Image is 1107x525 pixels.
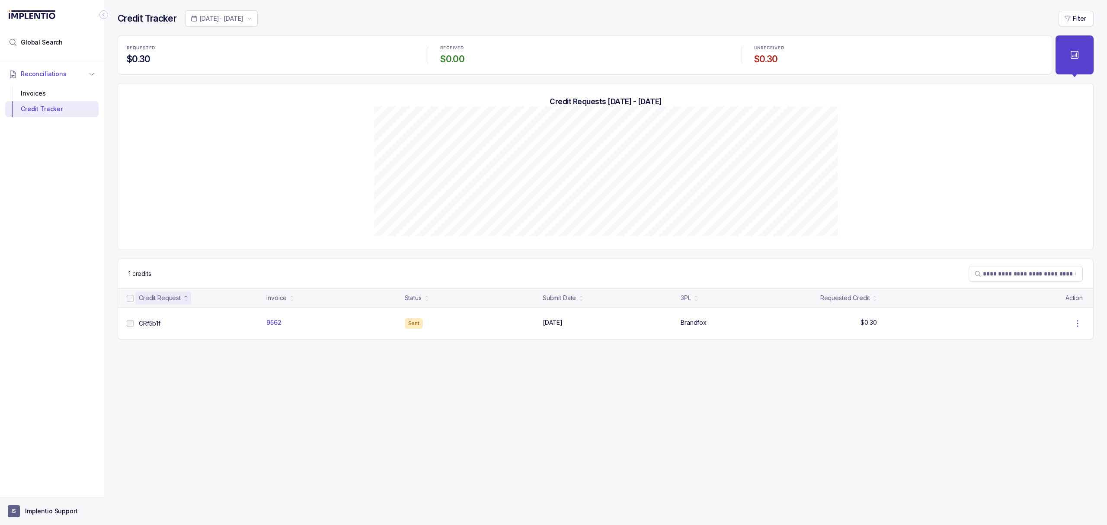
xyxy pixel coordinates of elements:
h4: $0.30 [127,53,416,65]
button: Filter [1059,11,1094,26]
h5: Credit Requests [DATE] - [DATE] [132,97,1079,106]
li: Statistic REQUESTED [122,39,421,70]
p: Implentio Support [25,507,78,515]
h4: Credit Tracker [118,13,176,25]
div: Credit Request [139,294,181,302]
div: 3PL [681,294,691,302]
p: UNRECEIVED [754,45,784,51]
p: 1 credits [128,269,151,278]
ul: Statistic Highlights [118,35,1052,74]
span: Global Search [21,38,63,47]
h4: $0.00 [440,53,729,65]
p: Action [1065,294,1083,302]
search: Date Range Picker [191,14,243,23]
p: [DATE] - [DATE] [199,14,243,23]
p: Brandfox [681,318,707,327]
span: Reconciliations [21,70,67,78]
div: Status [405,294,422,302]
li: Statistic UNRECEIVED [749,39,1048,70]
p: [DATE] [543,318,563,327]
p: RECEIVED [440,45,464,51]
div: Reconciliations [5,84,99,119]
input: checkbox-checkbox-all [127,320,134,327]
p: REQUESTED [127,45,155,51]
div: Remaining page entries [128,269,151,278]
button: Date Range Picker [185,10,258,27]
div: Requested Credit [820,294,870,302]
div: Invoice [266,294,287,302]
span: User initials [8,505,20,517]
input: checkbox-checkbox-all [127,295,134,302]
div: Invoices [12,86,92,101]
button: Reconciliations [5,64,99,83]
button: User initialsImplentio Support [8,505,96,517]
search: Table Search Bar [969,266,1083,282]
div: Sent [405,318,423,329]
div: Submit Date [543,294,576,302]
p: Filter [1073,14,1086,23]
p: $0.30 [861,318,877,327]
li: Statistic RECEIVED [435,39,734,70]
p: 9562 [266,318,281,327]
div: Collapse Icon [99,10,109,20]
p: CRf5b1f [139,319,160,328]
div: Credit Tracker [12,101,92,117]
h4: $0.30 [754,53,1043,65]
nav: Table Control [118,259,1093,288]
